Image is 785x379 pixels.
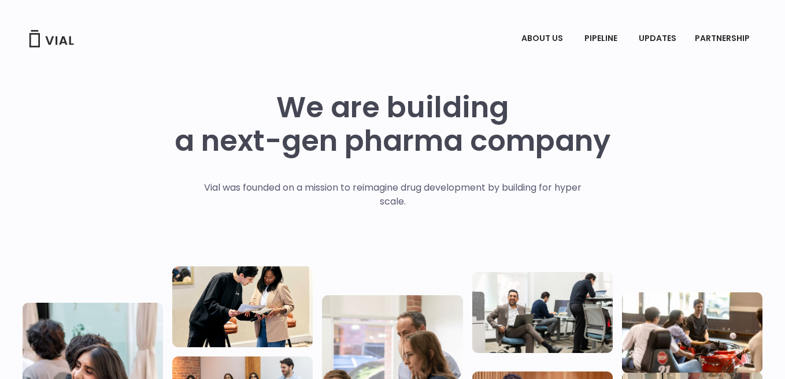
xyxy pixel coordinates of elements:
[622,292,762,373] img: Group of people playing whirlyball
[28,30,75,47] img: Vial Logo
[686,29,762,49] a: PARTNERSHIPMenu Toggle
[192,181,594,209] p: Vial was founded on a mission to reimagine drug development by building for hyper scale.
[575,29,629,49] a: PIPELINEMenu Toggle
[512,29,575,49] a: ABOUT USMenu Toggle
[172,266,313,347] img: Two people looking at a paper talking.
[175,91,610,158] h1: We are building a next-gen pharma company
[472,272,613,353] img: Three people working in an office
[630,29,685,49] a: UPDATES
